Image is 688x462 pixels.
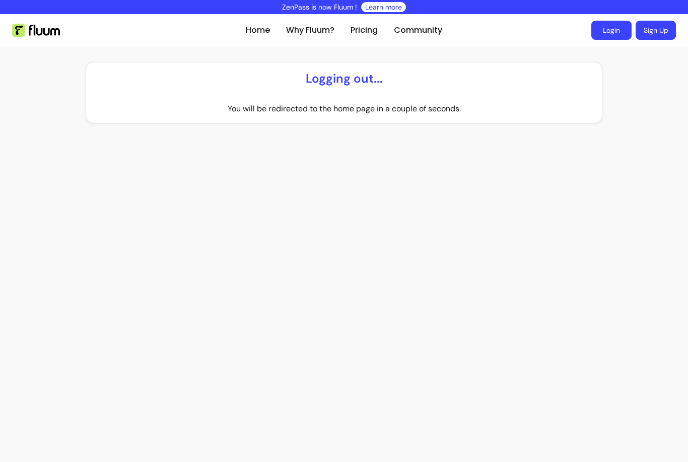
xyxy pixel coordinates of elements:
[286,24,334,36] a: Why Fluum?
[12,24,60,37] img: Fluum Logo
[282,2,357,12] p: ZenPass is now Fluum !
[228,103,461,115] p: You will be redirected to the home page in a couple of seconds.
[591,21,632,40] a: Login
[636,21,676,40] a: Sign Up
[306,71,383,87] p: Logging out...
[394,24,442,36] a: Community
[351,24,378,36] a: Pricing
[365,2,402,12] a: Learn more
[246,24,270,36] a: Home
